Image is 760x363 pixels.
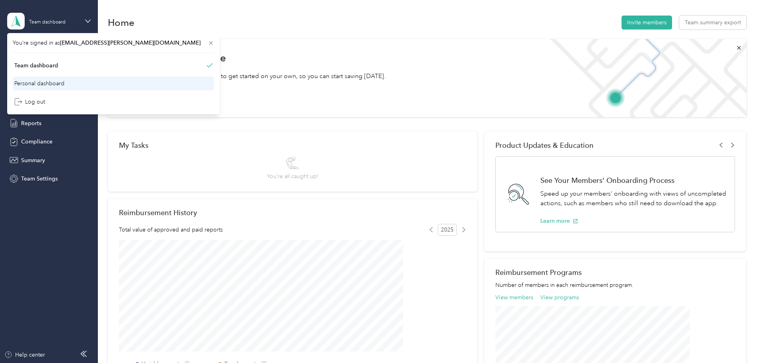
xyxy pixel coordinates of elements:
span: Compliance [21,137,53,146]
p: Read our step-by-[PERSON_NAME] to get started on your own, so you can start saving [DATE]. [119,71,386,81]
p: Speed up your members' onboarding with views of uncompleted actions, such as members who still ne... [540,189,726,208]
button: Team summary export [679,16,746,29]
h1: Home [108,18,134,27]
span: [EMAIL_ADDRESS][PERSON_NAME][DOMAIN_NAME] [60,39,201,46]
h2: Reimbursement Programs [495,268,735,277]
h2: Reimbursement History [119,208,197,217]
h1: See Your Members' Onboarding Process [540,176,726,184]
img: Welcome to everlance [542,39,746,117]
button: View members [495,293,533,302]
div: Log out [14,98,45,106]
div: Personal dashboard [14,79,64,88]
span: Product Updates & Education [495,141,594,149]
button: Learn more [540,217,578,225]
p: Number of members in each reimbursement program. [495,281,735,289]
iframe: Everlance-gr Chat Button Frame [715,318,760,363]
span: You’re all caught up! [267,172,318,181]
span: Summary [21,156,45,165]
div: Team dashboard [29,20,66,25]
span: Reports [21,119,41,128]
span: Team Settings [21,175,58,183]
span: 2025 [438,224,457,236]
button: View programs [540,293,579,302]
div: My Tasks [119,141,466,149]
button: Help center [4,351,45,359]
span: Total value of approved and paid reports [119,226,223,234]
button: Invite members [622,16,672,29]
div: Team dashboard [14,61,58,70]
h1: Welcome to Everlance [119,52,386,65]
span: You’re signed in as [13,39,214,47]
